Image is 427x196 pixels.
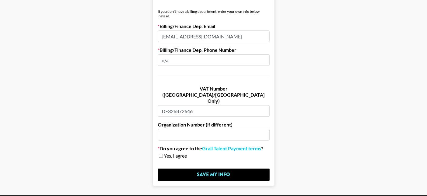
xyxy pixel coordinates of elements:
[202,145,261,151] a: Grail Talent Payment terms
[158,23,270,29] label: Billing/Finance Dep. Email
[164,153,187,159] span: Yes, I agree
[158,145,270,151] label: Do you agree to the ?
[158,47,270,53] label: Billing/Finance Dep. Phone Number
[158,86,270,104] label: VAT Number ([GEOGRAPHIC_DATA]/[GEOGRAPHIC_DATA] Only)
[158,9,270,18] div: If you don't have a billing department, enter your own info below instead.
[158,122,270,128] label: Organization Number (if different)
[158,169,270,181] input: Save My Info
